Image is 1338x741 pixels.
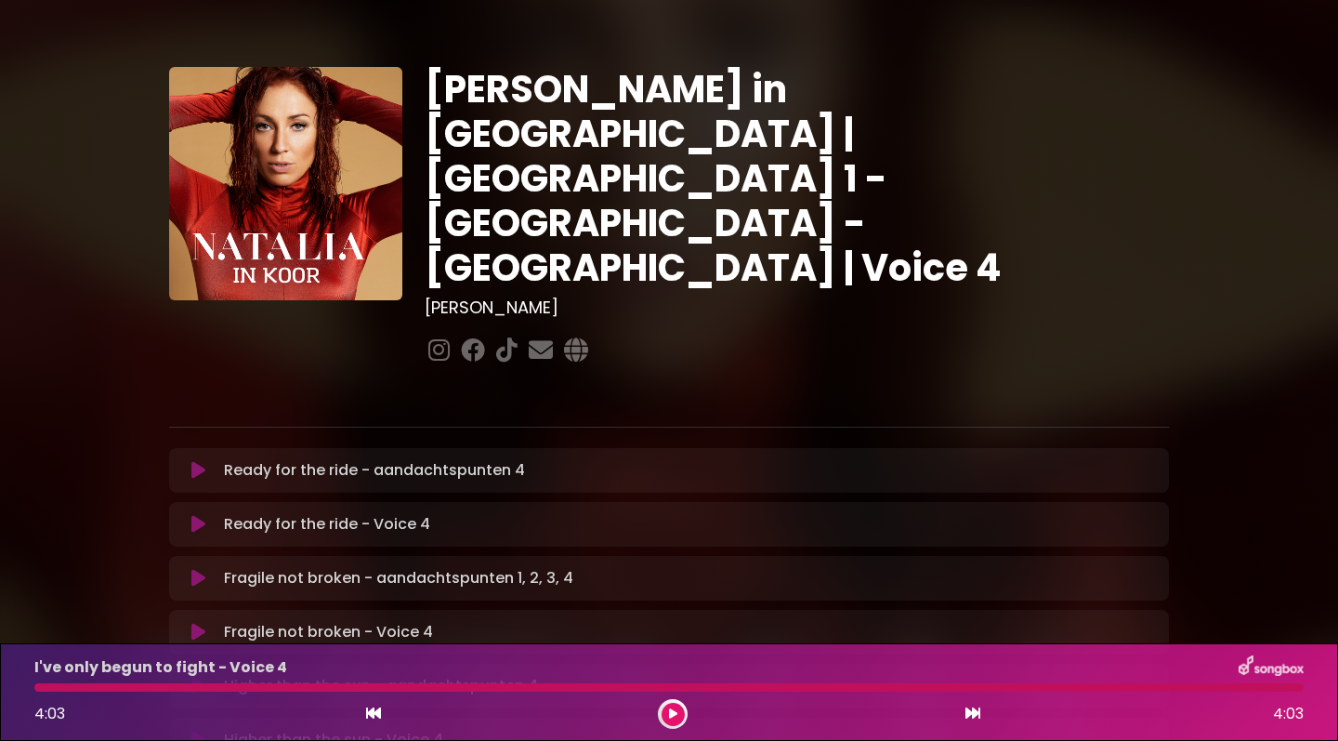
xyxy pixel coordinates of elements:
p: I've only begun to fight - Voice 4 [34,656,287,679]
h1: [PERSON_NAME] in [GEOGRAPHIC_DATA] | [GEOGRAPHIC_DATA] 1 - [GEOGRAPHIC_DATA] - [GEOGRAPHIC_DATA] ... [425,67,1169,290]
h3: [PERSON_NAME] [425,298,1169,318]
p: Ready for the ride - aandachtspunten 4 [224,459,525,482]
img: YTVS25JmS9CLUqXqkEhs [169,67,402,300]
img: songbox-logo-white.png [1239,655,1304,680]
p: Ready for the ride - Voice 4 [224,513,430,536]
span: 4:03 [34,703,65,724]
span: 4:03 [1273,703,1304,725]
p: Fragile not broken - Voice 4 [224,621,433,643]
p: Fragile not broken - aandachtspunten 1, 2, 3, 4 [224,567,573,589]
